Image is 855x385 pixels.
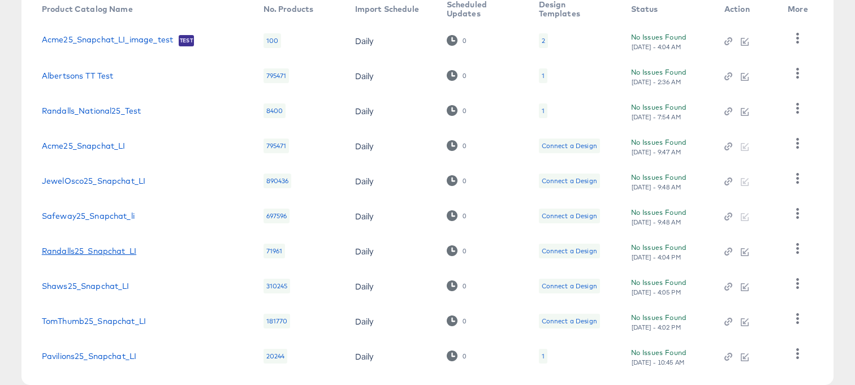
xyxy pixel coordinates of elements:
[346,269,438,304] td: Daily
[447,280,467,291] div: 0
[355,5,419,14] div: Import Schedule
[447,351,467,361] div: 0
[462,107,467,115] div: 0
[264,349,288,364] div: 20244
[447,140,467,151] div: 0
[542,352,545,361] div: 1
[462,282,467,290] div: 0
[42,35,173,46] a: Acme25_Snapchat_LI_image_test
[264,68,290,83] div: 795471
[447,105,467,116] div: 0
[346,128,438,163] td: Daily
[539,174,600,188] div: Connect a Design
[462,317,467,325] div: 0
[462,72,467,80] div: 0
[42,246,136,256] a: Randalls25_Snapchat_LI
[346,233,438,269] td: Daily
[42,352,136,361] a: Pavilions25_Snapchat_LI
[42,141,126,150] a: Acme25_Snapchat_LI
[179,36,194,45] span: Test
[264,314,291,328] div: 181770
[539,279,600,293] div: Connect a Design
[264,174,292,188] div: 890436
[539,103,547,118] div: 1
[42,317,146,326] a: TomThumb25_Snapchat_LI
[264,209,290,223] div: 697596
[346,198,438,233] td: Daily
[447,70,467,81] div: 0
[447,245,467,256] div: 0
[542,317,597,326] div: Connect a Design
[264,139,290,153] div: 795471
[447,210,467,221] div: 0
[539,33,548,48] div: 2
[462,247,467,255] div: 0
[264,33,281,48] div: 100
[462,177,467,185] div: 0
[542,71,545,80] div: 1
[542,211,597,220] div: Connect a Design
[264,5,314,14] div: No. Products
[462,37,467,45] div: 0
[447,175,467,186] div: 0
[542,282,597,291] div: Connect a Design
[346,339,438,374] td: Daily
[264,103,286,118] div: 8400
[346,58,438,93] td: Daily
[539,244,600,258] div: Connect a Design
[542,36,545,45] div: 2
[542,141,597,150] div: Connect a Design
[42,71,114,80] a: Albertsons TT Test
[447,35,467,46] div: 0
[346,304,438,339] td: Daily
[539,349,547,364] div: 1
[42,211,135,220] a: Safeway25_Snapchat_li
[462,142,467,150] div: 0
[447,315,467,326] div: 0
[264,244,286,258] div: 71961
[462,212,467,220] div: 0
[264,279,291,293] div: 310245
[346,23,438,58] td: Daily
[346,93,438,128] td: Daily
[462,352,467,360] div: 0
[42,282,129,291] a: Shaws25_Snapchat_LI
[539,68,547,83] div: 1
[539,209,600,223] div: Connect a Design
[539,314,600,328] div: Connect a Design
[346,163,438,198] td: Daily
[42,106,141,115] a: Randalls_National25_Test
[542,246,597,256] div: Connect a Design
[42,5,133,14] div: Product Catalog Name
[42,176,145,185] a: JewelOsco25_Snapchat_LI
[542,106,545,115] div: 1
[542,176,597,185] div: Connect a Design
[539,139,600,153] div: Connect a Design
